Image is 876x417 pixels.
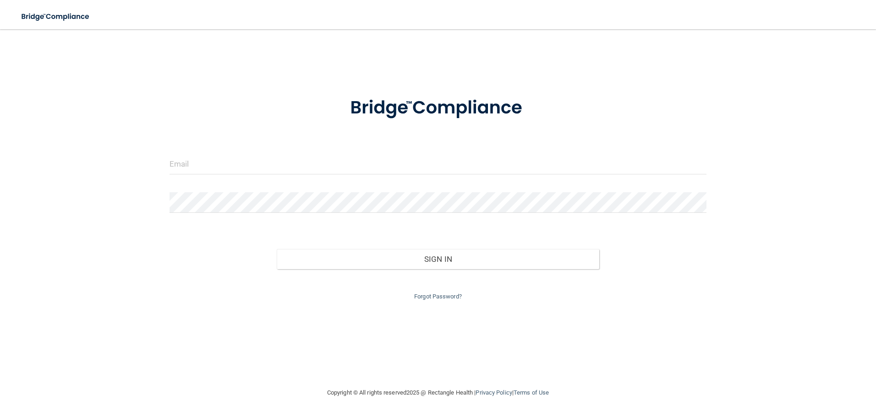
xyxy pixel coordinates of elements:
[514,389,549,396] a: Terms of Use
[331,84,545,132] img: bridge_compliance_login_screen.278c3ca4.svg
[277,249,599,269] button: Sign In
[476,389,512,396] a: Privacy Policy
[170,154,707,174] input: Email
[271,378,605,407] div: Copyright © All rights reserved 2025 @ Rectangle Health | |
[14,7,98,26] img: bridge_compliance_login_screen.278c3ca4.svg
[414,293,462,300] a: Forgot Password?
